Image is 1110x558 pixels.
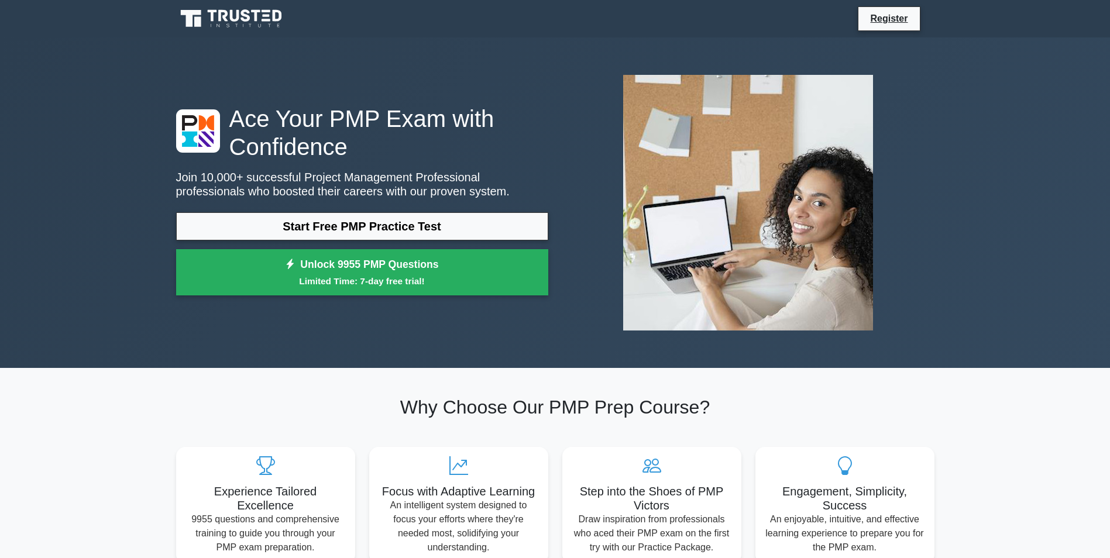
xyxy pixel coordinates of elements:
[379,498,539,554] p: An intelligent system designed to focus your efforts where they're needed most, solidifying your ...
[176,170,548,198] p: Join 10,000+ successful Project Management Professional professionals who boosted their careers w...
[176,396,934,418] h2: Why Choose Our PMP Prep Course?
[176,249,548,296] a: Unlock 9955 PMP QuestionsLimited Time: 7-day free trial!
[765,512,925,554] p: An enjoyable, intuitive, and effective learning experience to prepare you for the PMP exam.
[185,484,346,512] h5: Experience Tailored Excellence
[176,212,548,240] a: Start Free PMP Practice Test
[765,484,925,512] h5: Engagement, Simplicity, Success
[863,11,915,26] a: Register
[185,512,346,554] p: 9955 questions and comprehensive training to guide you through your PMP exam preparation.
[191,274,534,288] small: Limited Time: 7-day free trial!
[572,512,732,554] p: Draw inspiration from professionals who aced their PMP exam on the first try with our Practice Pa...
[379,484,539,498] h5: Focus with Adaptive Learning
[176,105,548,161] h1: Ace Your PMP Exam with Confidence
[572,484,732,512] h5: Step into the Shoes of PMP Victors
